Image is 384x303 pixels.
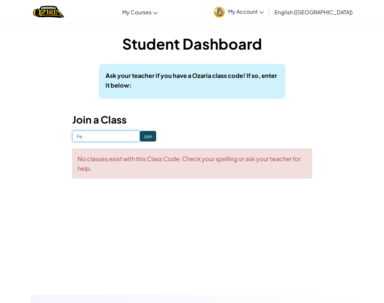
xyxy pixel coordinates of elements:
img: avatar [214,7,225,18]
span: English ([GEOGRAPHIC_DATA]) [274,9,353,16]
span: My Account [228,8,264,15]
a: English ([GEOGRAPHIC_DATA]) [271,3,356,21]
a: Ozaria by CodeCombat logo [33,5,64,19]
b: Ask your teacher if you have a Ozaria class code! If so, enter it below: [106,72,277,89]
input: Join [140,131,156,142]
a: My Courses [119,3,161,21]
span: My Courses [122,9,152,16]
h1: Student Dashboard [72,33,312,54]
a: My Account [210,1,267,22]
h3: Join a Class [72,112,312,127]
img: Home [33,5,64,19]
div: No classes exist with this Class Code. Check your spelling or ask your teacher for help. [72,149,312,178]
input: <Enter Class Code> [72,131,140,142]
